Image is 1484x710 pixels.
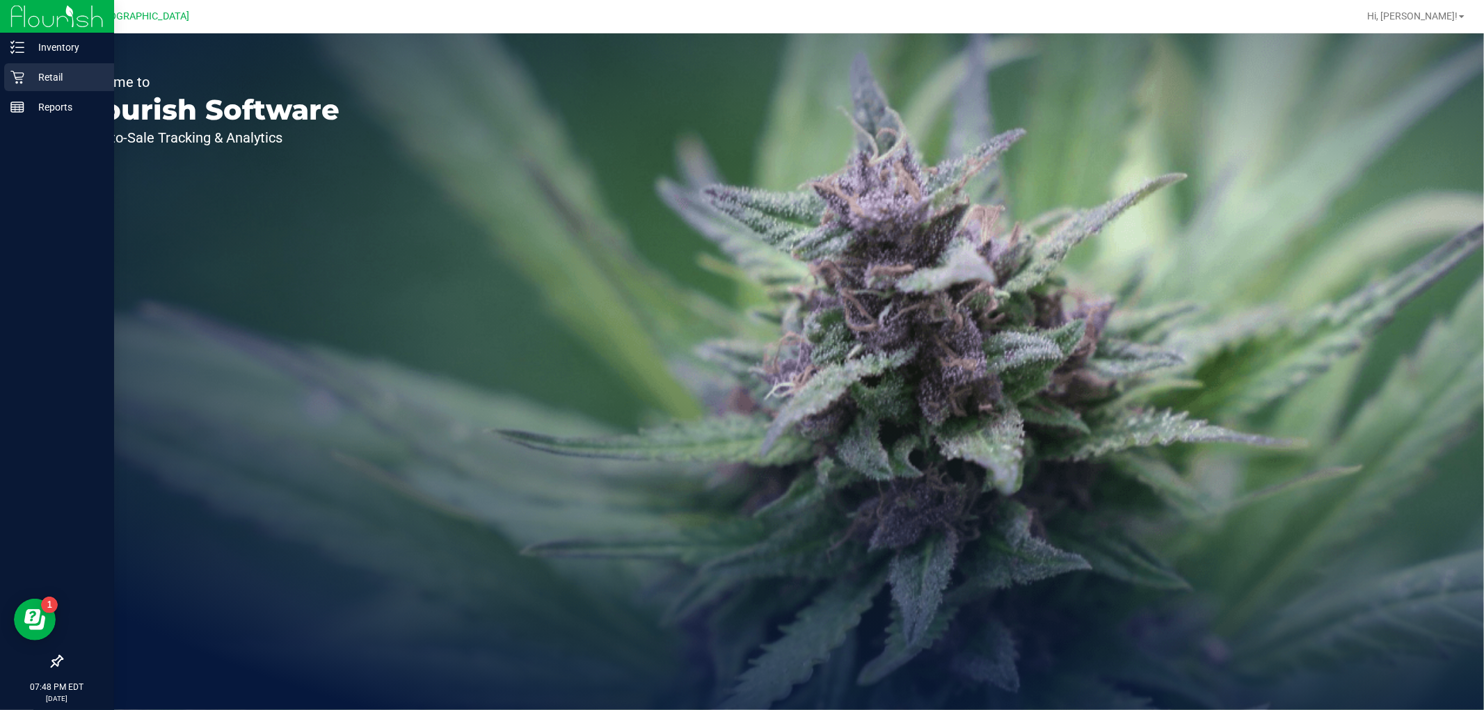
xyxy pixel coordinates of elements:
p: Flourish Software [75,96,340,124]
span: [GEOGRAPHIC_DATA] [95,10,190,22]
iframe: Resource center [14,599,56,640]
span: Hi, [PERSON_NAME]! [1367,10,1458,22]
p: Reports [24,99,108,115]
p: [DATE] [6,693,108,704]
iframe: Resource center unread badge [41,597,58,613]
inline-svg: Inventory [10,40,24,54]
p: Welcome to [75,75,340,89]
p: Seed-to-Sale Tracking & Analytics [75,131,340,145]
inline-svg: Retail [10,70,24,84]
p: Inventory [24,39,108,56]
p: 07:48 PM EDT [6,681,108,693]
p: Retail [24,69,108,86]
inline-svg: Reports [10,100,24,114]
